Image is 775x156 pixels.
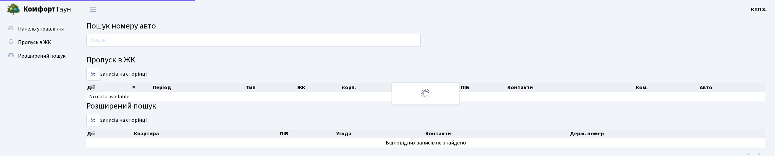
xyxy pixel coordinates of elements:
[425,129,569,138] th: Контакти
[86,55,765,65] h4: Пропуск в ЖК
[85,4,102,15] button: Переключити навігацію
[3,36,71,49] a: Пропуск в ЖК
[86,83,131,92] th: Дії
[86,101,765,111] h4: Розширений пошук
[86,92,765,101] td: No data available
[18,25,64,33] span: Панель управління
[3,49,71,63] a: Розширений пошук
[297,83,342,92] th: ЖК
[86,114,100,127] select: записів на сторінці
[86,114,147,127] label: записів на сторінці
[133,129,279,138] th: Квартира
[420,88,431,99] img: Обробка...
[152,83,245,92] th: Період
[635,83,699,92] th: Ком.
[86,129,133,138] th: Дії
[569,129,765,138] th: Держ. номер
[699,83,765,92] th: Авто
[7,3,20,16] img: logo.png
[18,39,51,46] span: Пропуск в ЖК
[3,22,71,36] a: Панель управління
[341,83,415,92] th: корп.
[131,83,152,92] th: #
[23,4,71,15] span: Таун
[335,129,425,138] th: Угода
[86,68,100,81] select: записів на сторінці
[751,6,767,13] b: КПП 3.
[86,34,421,47] input: Пошук
[23,4,56,15] b: Комфорт
[18,52,65,60] span: Розширений пошук
[279,129,335,138] th: ПІБ
[507,83,635,92] th: Контакти
[86,68,147,81] label: записів на сторінці
[751,5,767,14] a: КПП 3.
[460,83,507,92] th: ПІБ
[86,138,765,148] td: Відповідних записів не знайдено
[86,20,156,32] span: Пошук номеру авто
[245,83,297,92] th: Тип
